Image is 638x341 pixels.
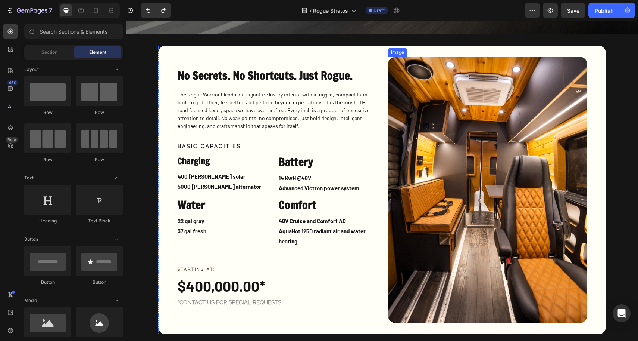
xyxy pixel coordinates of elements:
strong: 48V Cruise and Comfort AC [153,197,220,203]
h2: Battery [152,134,250,148]
div: Image [264,28,280,35]
div: 450 [7,80,18,86]
div: Button [24,279,71,286]
h2: Water [51,177,149,191]
span: Text [24,175,34,181]
img: gempages_528932383068521507-0603f951-4b47-49bc-94f0-bbe7dc090ea8.jpg [262,36,462,302]
div: Beta [6,137,18,143]
strong: Advanced Victron power system [153,164,234,170]
input: Search Sections & Elements [24,24,123,39]
span: Rogue Stratos [313,7,348,15]
span: *CONTACT US FOR SPECIAL REQUESTS [52,278,156,285]
span: Toggle open [111,233,123,245]
button: Save [561,3,585,18]
span: $400,000.00* [52,256,140,274]
strong: 37 gal fresh [52,207,81,213]
div: Row [24,156,71,163]
p: STARTING AT: [52,246,250,251]
p: 7 [49,6,52,15]
button: 7 [3,3,56,18]
span: Section [41,49,57,56]
span: Draft [373,7,385,14]
div: Publish [595,7,613,15]
h2: Comfort [152,177,250,191]
button: Publish [588,3,620,18]
div: Row [76,156,123,163]
span: Save [567,7,579,14]
div: Undo/Redo [141,3,171,18]
span: Layout [24,66,39,73]
div: Text Block [76,218,123,224]
span: Button [24,236,38,243]
div: Row [24,109,71,116]
span: Media [24,297,37,304]
span: / [310,7,312,15]
strong: 22 gal gray [52,197,79,203]
span: Toggle open [111,172,123,184]
strong: 14 KwH @48V [153,154,185,160]
div: Button [76,279,123,286]
iframe: Design area [126,21,638,341]
div: Row [76,109,123,116]
strong: AquaHot 125D radiant air and water heating [153,207,240,224]
span: Toggle open [111,295,123,307]
div: Open Intercom Messenger [613,304,631,322]
span: Element [89,49,106,56]
span: Toggle open [111,64,123,76]
div: Heading [24,218,71,224]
